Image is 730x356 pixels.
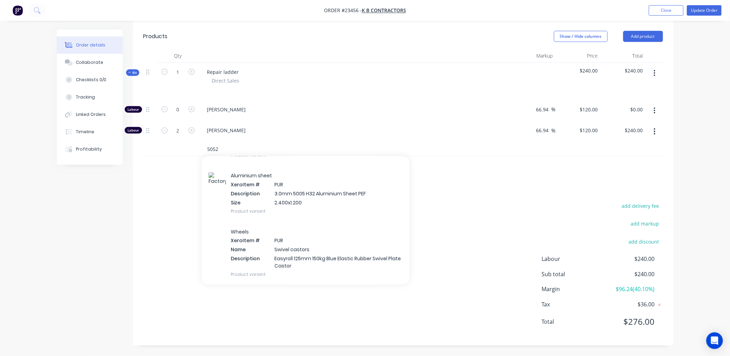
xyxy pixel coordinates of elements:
[542,270,604,278] span: Sub total
[556,49,601,63] div: Price
[57,54,123,71] button: Collaborate
[603,270,654,278] span: $240.00
[57,141,123,158] button: Profitability
[554,31,608,42] button: Show / Hide columns
[625,237,663,246] button: add discount
[603,300,654,309] span: $36.00
[57,71,123,88] button: Checklists 0/0
[552,105,556,113] span: %
[212,77,239,84] span: Direct Sales
[202,67,245,77] div: Repair ladder
[618,201,663,211] button: add delivery fee
[57,106,123,123] button: Linked Orders
[603,316,654,328] span: $276.00
[76,129,94,135] div: Timeline
[76,77,106,83] div: Checklists 0/0
[12,5,23,16] img: Factory
[76,42,105,48] div: Order details
[125,127,142,134] div: Labour
[623,31,663,42] button: Add product
[76,111,106,118] div: Linked Orders
[559,67,598,74] span: $240.00
[542,300,604,309] span: Tax
[552,127,556,135] span: %
[627,219,663,228] button: add markup
[542,255,604,263] span: Labour
[601,49,646,63] div: Total
[207,106,508,113] span: [PERSON_NAME]
[603,285,654,294] span: $96.24 ( 40.10 %)
[542,318,604,326] span: Total
[207,127,508,134] span: [PERSON_NAME]
[126,69,139,76] div: Kit
[57,36,123,54] button: Order details
[125,106,142,113] div: Labour
[76,146,102,152] div: Profitability
[76,59,103,66] div: Collaborate
[362,7,406,14] a: K B contractors
[604,67,643,74] span: $240.00
[603,255,654,263] span: $240.00
[128,70,137,75] span: Kit
[324,7,362,14] span: Order #23456 -
[649,5,684,16] button: Close
[157,49,199,63] div: Qty
[57,123,123,141] button: Timeline
[143,32,168,41] div: Products
[687,5,722,16] button: Update Order
[542,285,604,294] span: Margin
[706,332,723,349] div: Open Intercom Messenger
[511,49,556,63] div: Markup
[57,88,123,106] button: Tracking
[207,142,346,156] input: Search...
[76,94,95,100] div: Tracking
